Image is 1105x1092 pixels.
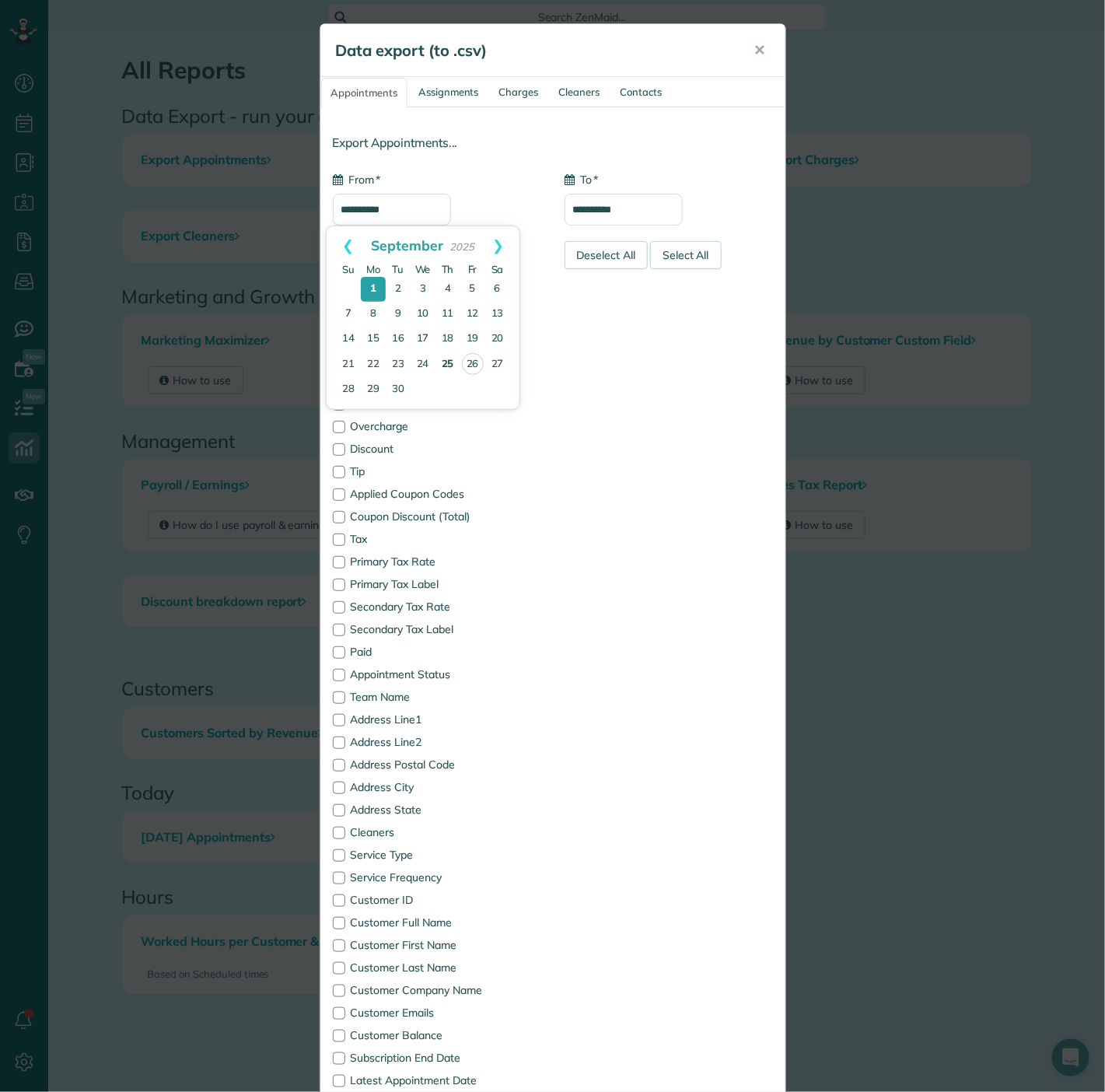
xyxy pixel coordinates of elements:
[333,669,541,680] label: Appointment Status
[333,759,541,770] label: Address Postal Code
[333,782,541,793] label: Address City
[336,302,361,327] a: 7
[336,352,361,377] a: 21
[333,737,541,747] label: Address Line2
[549,78,609,107] a: Cleaners
[411,327,435,352] a: 17
[460,302,485,327] a: 12
[361,352,386,377] a: 22
[342,263,355,275] span: Sunday
[565,172,599,187] label: To
[361,277,386,302] a: 1
[462,353,484,375] a: 26
[386,302,411,327] a: 9
[366,263,380,275] span: Monday
[333,511,541,522] label: Coupon Discount (Total)
[610,78,671,107] a: Contacts
[333,1007,541,1018] label: Customer Emails
[485,277,510,302] a: 6
[361,302,386,327] a: 8
[371,236,443,254] span: September
[754,41,766,59] span: ✕
[333,646,541,657] label: Paid
[327,226,369,265] a: Prev
[491,263,504,275] span: Saturday
[386,327,411,352] a: 16
[333,1075,541,1086] label: Latest Appointment Date
[333,624,541,635] label: Secondary Tax Label
[442,263,454,275] span: Thursday
[460,277,485,302] a: 5
[333,962,541,973] label: Customer Last Name
[435,352,460,377] a: 25
[411,277,435,302] a: 3
[333,421,541,432] label: Overcharge
[485,352,510,377] a: 27
[333,714,541,725] label: Address Line1
[333,804,541,815] label: Address State
[336,377,361,402] a: 28
[565,241,649,269] div: Deselect All
[333,872,541,883] label: Service Frequency
[336,327,361,352] a: 14
[435,302,460,327] a: 11
[650,241,722,269] div: Select All
[415,263,431,275] span: Wednesday
[333,894,541,905] label: Customer ID
[333,1052,541,1063] label: Subscription End Date
[333,985,541,996] label: Customer Company Name
[333,466,541,477] label: Tip
[477,226,519,265] a: Next
[392,263,404,275] span: Tuesday
[333,172,381,187] label: From
[435,327,460,352] a: 18
[333,849,541,860] label: Service Type
[333,691,541,702] label: Team Name
[361,327,386,352] a: 15
[411,302,435,327] a: 10
[485,302,510,327] a: 13
[460,327,485,352] a: 19
[361,377,386,402] a: 29
[386,377,411,402] a: 30
[435,277,460,302] a: 4
[333,601,541,612] label: Secondary Tax Rate
[449,240,474,253] span: 2025
[321,78,408,107] a: Appointments
[333,1030,541,1041] label: Customer Balance
[409,78,488,107] a: Assignments
[336,40,733,61] h5: Data export (to .csv)
[333,136,773,149] h4: Export Appointments...
[386,277,411,302] a: 2
[411,352,435,377] a: 24
[468,263,477,275] span: Friday
[333,827,541,838] label: Cleaners
[333,940,541,950] label: Customer First Name
[333,488,541,499] label: Applied Coupon Codes
[333,917,541,928] label: Customer Full Name
[333,443,541,454] label: Discount
[333,556,541,567] label: Primary Tax Rate
[333,534,541,544] label: Tax
[485,327,510,352] a: 20
[386,352,411,377] a: 23
[490,78,548,107] a: Charges
[333,579,541,590] label: Primary Tax Label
